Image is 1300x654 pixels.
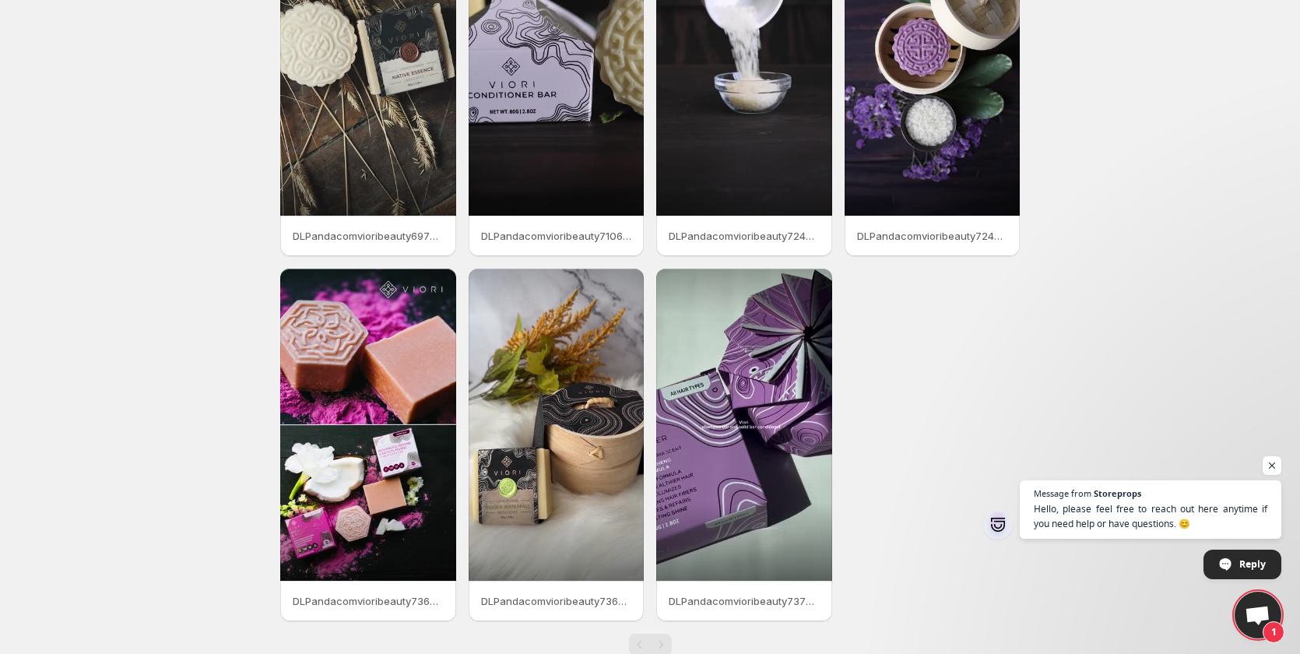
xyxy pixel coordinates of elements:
[857,228,1008,244] p: DLPandacomvioribeauty7249391150535052586
[1263,621,1284,643] span: 1
[1034,489,1091,498] span: Message from
[481,228,632,244] p: DLPandacomvioribeauty7106933450136931627
[481,593,632,609] p: DLPandacomvioribeauty7368894427387022635
[293,593,444,609] p: DLPandacomvioribeauty7362199730388045098
[293,228,444,244] p: DLPandacomvioribeauty6979015587016002822
[1094,489,1141,498] span: Storeprops
[669,228,820,244] p: DLPandacomvioribeauty7242109584435924266
[1235,592,1281,638] a: Open chat
[1034,501,1267,531] span: Hello, please feel free to reach out here anytime if you need help or have questions. 😊
[669,593,820,609] p: DLPandacomvioribeauty7377401953338330414
[1239,550,1266,578] span: Reply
